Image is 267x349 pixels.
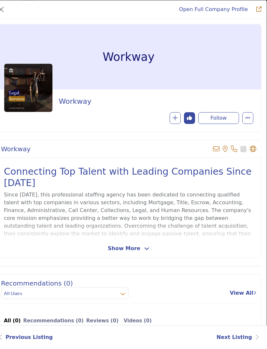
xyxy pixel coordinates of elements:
[23,318,84,324] b: Recommendations (0)
[198,112,239,124] button: Redirect to login
[59,97,250,106] h2: Workway
[1,287,129,299] button: All Users
[1,279,73,287] h2: Recommendations (0)
[4,191,253,261] p: Since [DATE], this professional staffing agency has been dedicated to connecting qualified talent...
[1,145,31,153] h2: Workway
[124,318,152,324] b: Videos (0)
[4,63,53,112] img: workway logo
[4,166,253,188] h2: Connecting Top Talent with Leading Companies Since [DATE]
[251,6,261,13] a: Redirect to workway
[86,318,119,324] b: Reviews (0)
[4,318,21,324] b: All (0)
[179,6,248,12] a: Redirect to workway
[108,245,140,252] span: Show More
[103,24,154,89] h1: Workway
[170,112,181,124] button: Redirect to login page
[230,289,256,297] a: View All
[217,333,259,341] a: Next Listing
[184,112,195,124] button: Redirect to login page
[242,112,253,124] button: More Options
[4,290,22,297] h3: All Users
